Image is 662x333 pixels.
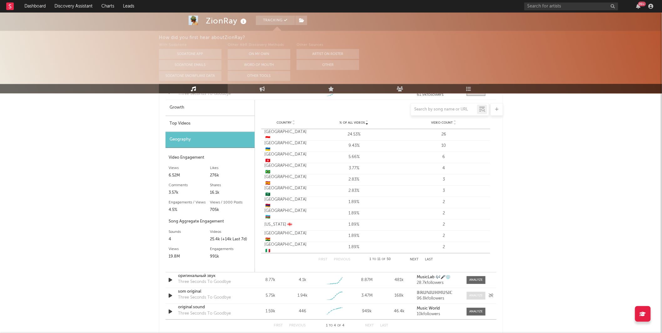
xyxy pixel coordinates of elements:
[311,132,397,138] div: 24.53%
[265,204,270,208] span: 🇦🇲
[385,277,414,284] div: 481k
[363,256,397,264] div: 1 11 50
[353,293,382,299] div: 3.47M
[159,71,222,81] button: Sodatone Snowflake Data
[165,116,255,132] div: Top Videos
[159,60,222,70] button: Sodatone Emails
[169,165,210,172] div: Views
[400,177,487,183] div: 3
[169,199,210,207] div: Engagements / Views
[417,275,451,279] strong: MusicLab 🎶🎤💿
[380,324,388,328] button: Last
[256,16,295,25] button: Tracking
[400,233,487,239] div: 2
[228,71,290,81] button: Other Tools
[169,189,210,197] div: 3.57k
[400,132,487,138] div: 26
[372,258,376,261] span: to
[210,182,252,189] div: Shares
[178,295,231,301] div: Three Seconds To Goodbye
[169,253,210,261] div: 19.8M
[169,172,210,180] div: 6.52M
[228,42,290,49] div: Other A&R Discovery Methods
[265,238,270,242] span: 🇬🇭
[159,34,662,42] div: How did you first hear about ZionRay ?
[400,154,487,161] div: 6
[297,60,359,70] button: Other
[169,154,252,162] div: Video Engagement
[299,277,306,284] div: 4.1k
[169,246,210,253] div: Views
[311,143,397,149] div: 9.43%
[318,322,353,330] div: 1 4 4
[417,291,461,295] a: 𝔹ℝ𝕌ℕ𝕀𝕌ℍ𝕄𝕌𝕊𝕀ℂ
[210,246,252,253] div: Engagements
[265,170,270,174] span: 🇧🇷
[297,49,359,59] button: Artist on Roster
[318,258,328,262] button: First
[636,4,641,9] button: 99+
[289,324,306,328] button: Previous
[264,174,308,187] div: [GEOGRAPHIC_DATA]
[400,188,487,194] div: 3
[210,236,252,243] div: 25.4k (+14k Last 7d)
[210,228,252,236] div: Videos
[339,121,365,125] span: % of all Videos
[382,258,385,261] span: of
[265,182,270,186] span: 🇪🇸
[400,199,487,206] div: 2
[365,324,374,328] button: Next
[385,293,414,299] div: 168k
[311,166,397,172] div: 3.77%
[329,325,333,327] span: to
[353,309,382,315] div: 949k
[169,218,252,226] div: Song Aggregate Engagement
[178,91,231,97] div: Three Seconds To Goodbye
[228,60,290,70] button: Word Of Mouth
[256,309,285,315] div: 1.59k
[264,242,308,254] div: [GEOGRAPHIC_DATA]
[311,244,397,251] div: 1.89%
[210,172,252,180] div: 276k
[311,233,397,239] div: 1.89%
[169,228,210,236] div: Sounds
[264,186,308,198] div: [GEOGRAPHIC_DATA]
[206,16,248,26] div: ZionRay
[311,154,397,161] div: 5.66%
[425,258,433,262] button: Last
[410,258,419,262] button: Next
[265,193,270,197] span: 🇸🇦
[417,307,440,311] strong: Music World
[417,307,461,311] a: Music World
[417,297,461,301] div: 96.8k followers
[311,199,397,206] div: 1.89%
[264,163,308,175] div: [GEOGRAPHIC_DATA]
[178,311,231,317] div: Three Seconds To Goodbye
[417,93,461,97] div: 61.9k followers
[400,166,487,172] div: 4
[265,249,270,253] span: 🇮🇹
[264,231,308,243] div: [GEOGRAPHIC_DATA]
[178,289,243,295] a: som original
[385,309,414,315] div: 46.4k
[178,273,243,279] a: оригинальный звук
[165,100,255,116] div: Growth
[277,121,292,125] span: Country
[178,305,243,311] a: original sound
[228,49,290,59] button: On My Own
[417,312,461,317] div: 10k followers
[165,132,255,148] div: Geography
[417,291,453,295] strong: 𝔹ℝ𝕌ℕ𝕀𝕌ℍ𝕄𝕌𝕊𝕀ℂ
[311,222,397,228] div: 1.89%
[400,143,487,149] div: 10
[400,244,487,251] div: 2
[274,324,283,328] button: First
[264,129,308,141] div: [GEOGRAPHIC_DATA]
[338,325,341,327] span: of
[264,208,308,220] div: [GEOGRAPHIC_DATA]
[264,222,308,228] div: [US_STATE]
[400,211,487,217] div: 2
[210,189,252,197] div: 16.1k
[411,107,477,112] input: Search by song name or URL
